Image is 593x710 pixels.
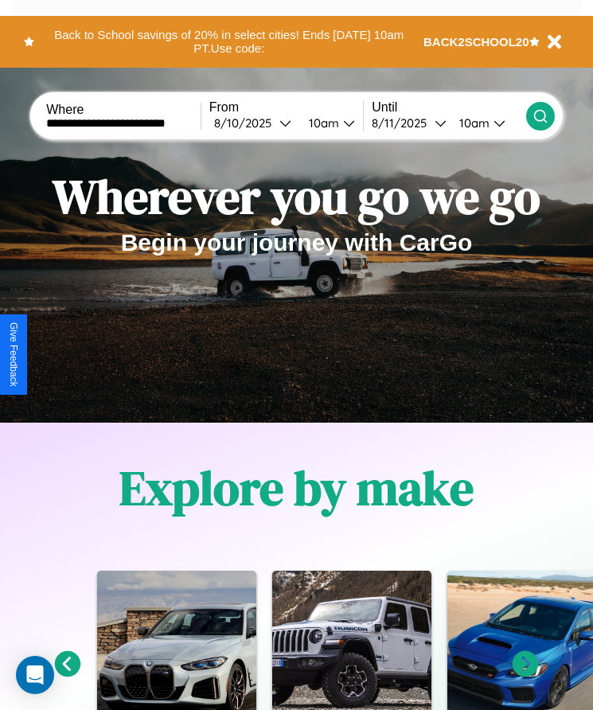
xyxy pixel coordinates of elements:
h1: Explore by make [119,455,474,521]
div: 10am [301,115,343,131]
div: Open Intercom Messenger [16,656,54,694]
button: Back to School savings of 20% in select cities! Ends [DATE] 10am PT.Use code: [34,24,423,60]
div: 8 / 10 / 2025 [214,115,279,131]
label: Where [46,103,201,117]
label: From [209,100,364,115]
label: Until [372,100,526,115]
button: 10am [296,115,364,131]
div: 8 / 11 / 2025 [372,115,435,131]
button: 10am [447,115,526,131]
div: Give Feedback [8,322,19,387]
b: BACK2SCHOOL20 [423,35,529,49]
button: 8/10/2025 [209,115,296,131]
div: 10am [451,115,494,131]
